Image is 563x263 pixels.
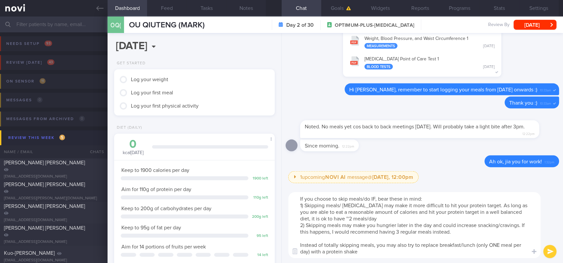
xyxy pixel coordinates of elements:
[489,159,542,164] span: Ah ok, jia you for work!
[4,204,85,209] span: [PERSON_NAME] [PERSON_NAME]
[7,133,67,142] div: Review this week
[121,139,145,156] div: kcal [DATE]
[121,244,206,249] span: Aim for 14 portions of fruits per week
[364,36,495,49] div: Weight, Blood Pressure, and Waist Circumference 1
[252,234,268,239] div: 95 left
[5,115,86,123] div: Messages from Archived
[5,96,44,105] div: Messages
[342,143,354,149] span: 12:22pm
[121,187,191,192] span: Aim for 110g of protein per day
[114,61,145,66] div: Get Started
[286,22,314,28] strong: Day 2 of 30
[4,225,85,231] span: [PERSON_NAME] [PERSON_NAME]
[4,258,104,263] div: [EMAIL_ADDRESS][DOMAIN_NAME]
[509,100,537,106] span: Thank you :)
[349,87,537,92] span: Hi [PERSON_NAME], remember to start logging your meals from [DATE] onwards :)
[346,32,498,52] button: Weight, Blood Pressure, and Waist Circumference 1 Measurements [DATE]
[4,196,104,201] div: [EMAIL_ADDRESS][PERSON_NAME][DOMAIN_NAME]
[252,195,268,200] div: 110 g left
[121,206,211,211] span: Keep to 200g of carbohydrates per day
[121,168,189,173] span: Keep to 1900 calories per day
[4,218,104,223] div: [EMAIL_ADDRESS][DOMAIN_NAME]
[47,59,54,65] span: 43
[4,174,104,179] div: [EMAIL_ADDRESS][DOMAIN_NAME]
[488,22,510,28] span: Review By
[59,135,65,140] span: 5
[5,58,56,67] div: Review [DATE]
[129,21,205,29] span: OU QIUTENG (MARK)
[305,124,525,129] span: Noted. No meals yet cos back to back meetings [DATE]. Will probably take a light bite after 3pm.
[4,250,55,256] span: Kuo-[PERSON_NAME]
[5,77,47,86] div: On sensor
[335,22,414,29] span: OPTIMUM-PLUS-[MEDICAL_DATA]
[346,52,498,73] button: [MEDICAL_DATA] Point of Care Test 1 Blood Tests [DATE]
[545,158,554,165] span: 1:32pm
[79,116,85,121] span: 0
[514,20,556,30] button: [DATE]
[4,160,85,165] span: [PERSON_NAME] [PERSON_NAME]
[252,253,268,258] div: 14 left
[483,65,495,70] div: [DATE]
[325,175,346,180] strong: NOVI AI
[81,145,108,158] div: Chats
[40,78,46,84] span: 11
[364,56,495,70] div: [MEDICAL_DATA] Point of Care Test 1
[305,143,339,148] span: Since morning.
[121,139,145,150] div: 0
[252,176,268,181] div: 1900 left
[540,86,551,93] span: 10:33am
[540,100,551,106] span: 10:33am
[4,240,104,245] div: [EMAIL_ADDRESS][DOMAIN_NAME]
[114,125,142,130] div: Diet (Daily)
[5,39,54,48] div: Needs setup
[106,13,126,38] div: OQ(
[483,44,495,49] div: [DATE]
[288,171,419,183] button: 1upcomingNOVI AI message@[DATE], 12:00pm
[372,175,413,180] strong: [DATE], 12:00pm
[4,182,85,187] span: [PERSON_NAME] [PERSON_NAME]
[522,130,535,136] span: 12:22pm
[364,43,397,49] div: Measurements
[45,41,52,46] span: 93
[364,64,393,70] div: Blood Tests
[252,214,268,219] div: 200 g left
[37,97,43,103] span: 0
[121,225,181,230] span: Keep to 95g of fat per day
